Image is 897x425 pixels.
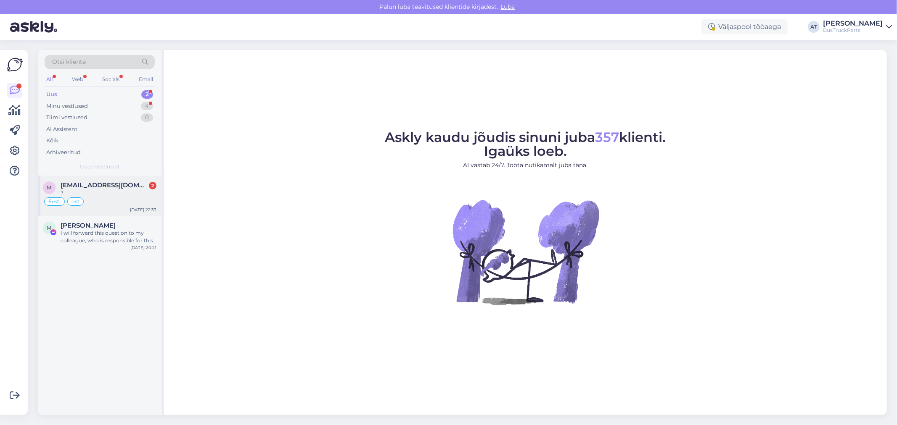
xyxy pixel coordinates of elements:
span: m [47,184,52,191]
span: Uued vestlused [80,163,119,171]
div: Uus [46,90,57,99]
span: M [47,225,52,231]
div: 2 [141,90,153,99]
div: 0 [141,113,153,122]
span: Askly kaudu jõudis sinuni juba klienti. Igaüks loeb. [385,129,666,159]
img: Askly Logo [7,57,23,73]
div: [DATE] 20:21 [130,244,156,251]
div: Kõik [46,136,58,145]
div: Tiimi vestlused [46,113,87,122]
div: Socials [101,74,121,85]
img: No Chat active [450,176,601,328]
div: Väljaspool tööaega [701,19,788,34]
div: [DATE] 22:33 [130,207,156,213]
span: Luba [498,3,518,10]
p: AI vastab 24/7. Tööta nutikamalt juba täna. [385,161,666,170]
div: Minu vestlused [46,102,88,110]
div: Arhiveeritud [46,148,81,157]
div: Email [137,74,155,85]
div: ? [61,189,156,197]
span: 357 [595,129,619,145]
span: matrixbussid@gmail.com [61,181,148,189]
div: 4 [141,102,153,110]
div: AI Assistent [46,125,77,134]
div: BusTruckParts [823,27,883,34]
span: Eesti [48,199,61,204]
a: [PERSON_NAME]BusTruckParts [823,20,892,34]
span: ost [71,199,79,204]
div: Web [70,74,85,85]
div: 2 [149,182,156,189]
div: I will forward this question to my colleague, who is responsible for this. The reply will be here... [61,229,156,244]
div: [PERSON_NAME] [823,20,883,27]
div: All [45,74,54,85]
span: Menno de Vries [61,222,116,229]
div: AT [808,21,820,33]
span: Otsi kliente [52,58,86,66]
